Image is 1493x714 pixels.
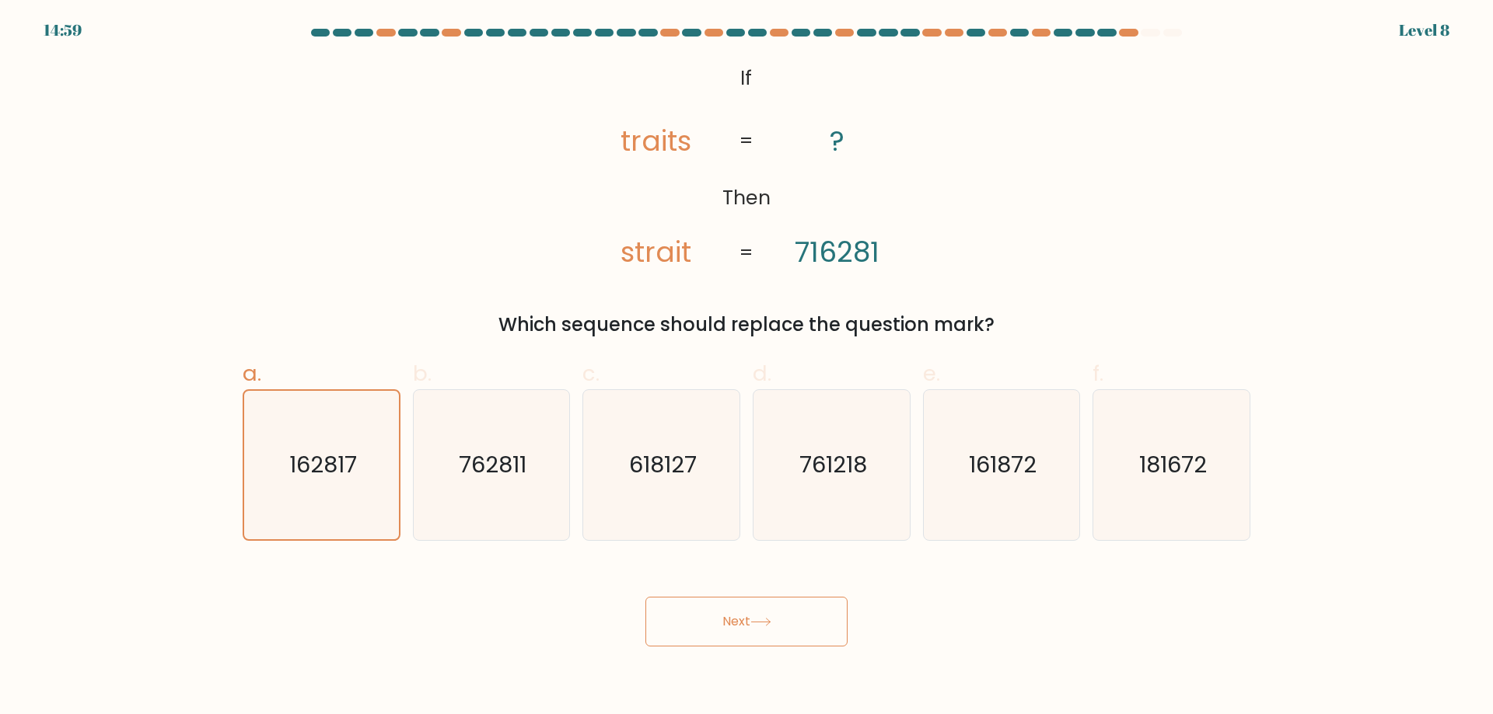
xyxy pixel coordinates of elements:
div: Level 8 [1399,19,1449,42]
tspan: 716281 [795,232,879,272]
button: Next [645,597,848,646]
span: c. [582,358,600,388]
span: d. [753,358,771,388]
tspan: = [740,239,754,266]
div: 14:59 [44,19,82,42]
text: 761218 [799,449,867,480]
tspan: traits [621,121,691,161]
div: Which sequence should replace the question mark? [252,311,1241,339]
span: b. [413,358,432,388]
tspan: = [740,127,754,155]
tspan: strait [621,232,691,271]
text: 181672 [1139,449,1207,480]
tspan: Then [723,184,771,211]
span: f. [1093,358,1103,388]
text: 618127 [629,449,697,480]
tspan: ? [830,121,844,161]
text: 162817 [289,449,357,480]
text: 161872 [969,449,1037,480]
text: 762811 [459,449,526,480]
span: a. [243,358,261,388]
span: e. [923,358,940,388]
tspan: If [741,64,753,92]
svg: @import url('[URL][DOMAIN_NAME]); [572,59,921,273]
